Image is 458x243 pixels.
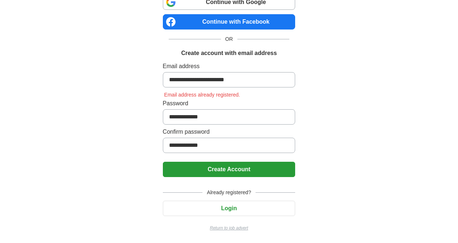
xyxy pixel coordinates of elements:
[163,225,296,231] a: Return to job advert
[163,92,242,98] span: Email address already registered.
[163,62,296,71] label: Email address
[163,128,296,136] label: Confirm password
[163,162,296,177] button: Create Account
[202,189,255,196] span: Already registered?
[181,49,277,58] h1: Create account with email address
[221,35,237,43] span: OR
[163,201,296,216] button: Login
[163,205,296,211] a: Login
[163,99,296,108] label: Password
[163,14,296,30] a: Continue with Facebook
